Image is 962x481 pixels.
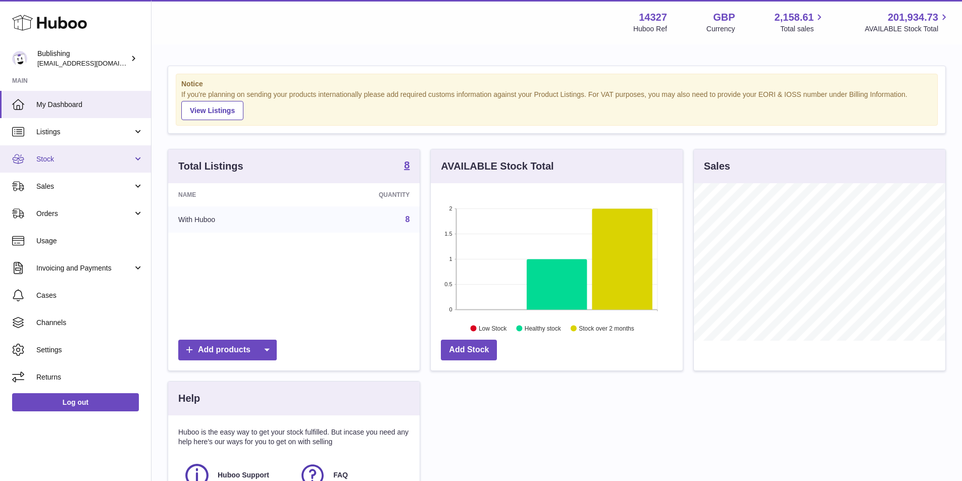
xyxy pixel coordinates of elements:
[579,325,634,332] text: Stock over 2 months
[36,291,143,300] span: Cases
[865,11,950,34] a: 201,934.73 AVAILABLE Stock Total
[449,205,452,211] text: 2
[36,345,143,355] span: Settings
[12,393,139,411] a: Log out
[713,11,735,24] strong: GBP
[36,263,133,273] span: Invoicing and Payments
[441,159,553,173] h3: AVAILABLE Stock Total
[12,51,27,66] img: accounting@bublishing.com
[404,160,410,172] a: 8
[775,11,814,24] span: 2,158.61
[218,470,269,480] span: Huboo Support
[181,79,932,89] strong: Notice
[633,24,667,34] div: Huboo Ref
[36,372,143,382] span: Returns
[36,236,143,246] span: Usage
[706,24,735,34] div: Currency
[888,11,938,24] span: 201,934.73
[181,90,932,120] div: If you're planning on sending your products internationally please add required customs informati...
[704,159,730,173] h3: Sales
[178,159,243,173] h3: Total Listings
[301,183,420,206] th: Quantity
[36,182,133,191] span: Sales
[181,101,243,120] a: View Listings
[775,11,826,34] a: 2,158.61 Total sales
[36,318,143,328] span: Channels
[37,59,148,67] span: [EMAIL_ADDRESS][DOMAIN_NAME]
[36,154,133,164] span: Stock
[168,183,301,206] th: Name
[37,49,128,68] div: Bublishing
[36,127,133,137] span: Listings
[178,340,277,360] a: Add products
[178,392,200,405] h3: Help
[479,325,507,332] text: Low Stock
[449,306,452,312] text: 0
[36,100,143,110] span: My Dashboard
[445,231,452,237] text: 1.5
[639,11,667,24] strong: 14327
[404,160,410,170] strong: 8
[333,470,348,480] span: FAQ
[525,325,562,332] text: Healthy stock
[168,206,301,233] td: With Huboo
[865,24,950,34] span: AVAILABLE Stock Total
[449,256,452,262] text: 1
[441,340,497,360] a: Add Stock
[405,215,410,224] a: 8
[36,209,133,219] span: Orders
[780,24,825,34] span: Total sales
[445,281,452,287] text: 0.5
[178,427,410,447] p: Huboo is the easy way to get your stock fulfilled. But incase you need any help here's our ways f...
